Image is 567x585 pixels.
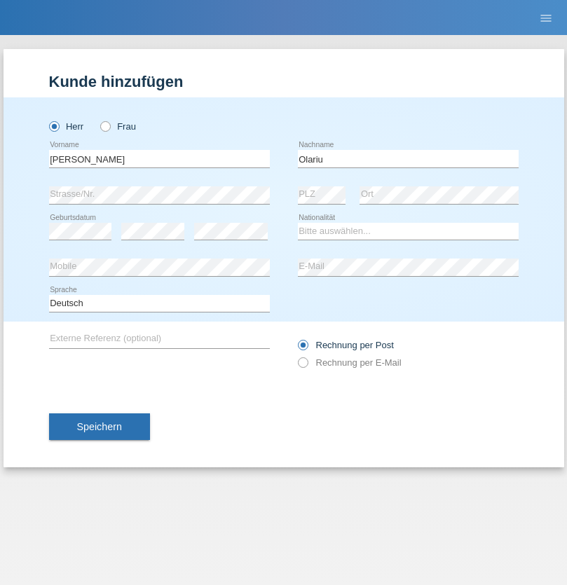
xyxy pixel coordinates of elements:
[49,73,519,90] h1: Kunde hinzufügen
[77,421,122,432] span: Speichern
[49,121,58,130] input: Herr
[298,357,307,375] input: Rechnung per E-Mail
[532,13,560,22] a: menu
[298,340,394,350] label: Rechnung per Post
[539,11,553,25] i: menu
[100,121,109,130] input: Frau
[100,121,136,132] label: Frau
[298,357,402,368] label: Rechnung per E-Mail
[49,413,150,440] button: Speichern
[49,121,84,132] label: Herr
[298,340,307,357] input: Rechnung per Post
